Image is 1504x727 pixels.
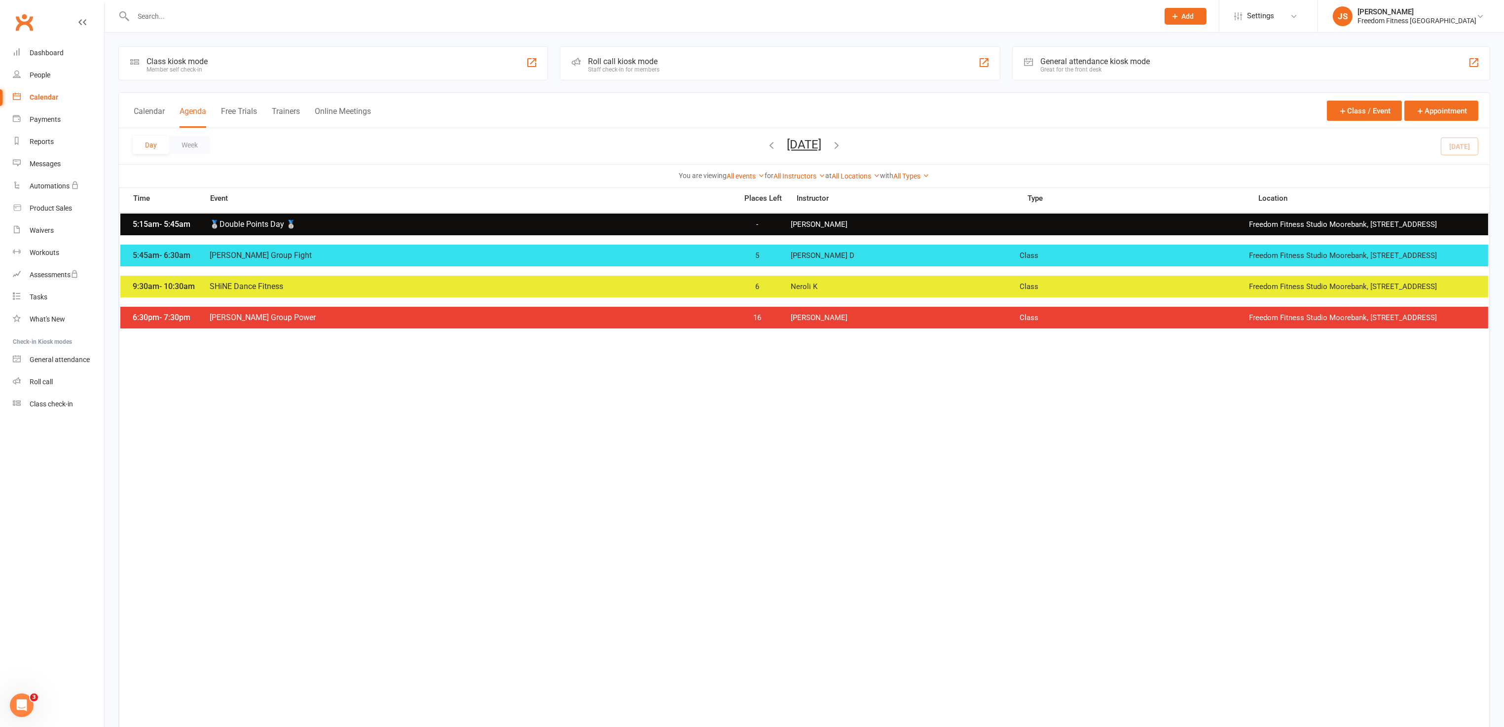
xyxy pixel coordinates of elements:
span: Class [1020,282,1249,291]
span: Add [1182,12,1194,20]
div: Roll call kiosk mode [588,57,660,66]
div: Great for the front desk [1040,66,1150,73]
button: Week [169,136,210,154]
span: 6:30pm [130,313,209,322]
button: Calendar [134,107,165,128]
span: 6 [732,282,783,291]
a: Automations [13,175,104,197]
span: Location [1258,195,1489,202]
button: Appointment [1404,101,1478,121]
div: Waivers [30,226,54,234]
button: Day [133,136,169,154]
a: Clubworx [12,10,37,35]
div: Automations [30,182,70,190]
div: Dashboard [30,49,64,57]
span: Places Left [737,195,789,202]
a: Messages [13,153,104,175]
strong: at [826,172,832,180]
iframe: Intercom live chat [10,693,34,717]
span: Freedom Fitness Studio Moorebank, [STREET_ADDRESS] [1249,282,1478,291]
div: Class kiosk mode [147,57,208,66]
a: Calendar [13,86,104,109]
a: Dashboard [13,42,104,64]
span: 3 [30,693,38,701]
span: [PERSON_NAME] D [791,251,1020,260]
a: All Instructors [774,172,826,180]
a: Product Sales [13,197,104,219]
button: Class / Event [1327,101,1402,121]
a: Roll call [13,371,104,393]
a: Reports [13,131,104,153]
div: JS [1333,6,1353,26]
span: - 10:30am [159,282,195,291]
div: Payments [30,115,61,123]
a: All events [727,172,765,180]
a: Waivers [13,219,104,242]
div: Messages [30,160,61,168]
div: Member self check-in [147,66,208,73]
span: 5:45am [130,251,209,260]
span: Instructor [797,195,1027,202]
span: - 6:30am [159,251,190,260]
a: What's New [13,308,104,330]
button: Add [1165,8,1207,25]
button: Free Trials [221,107,257,128]
div: Roll call [30,378,53,386]
span: Neroli K [791,282,1020,291]
strong: You are viewing [679,172,727,180]
span: Type [1027,195,1258,202]
span: Time [131,194,210,206]
a: All Locations [832,172,880,180]
span: 9:30am [130,282,209,291]
div: Assessments [30,271,78,279]
span: Freedom Fitness Studio Moorebank, [STREET_ADDRESS] [1249,251,1478,260]
button: Trainers [272,107,300,128]
span: Class [1020,313,1249,323]
div: General attendance [30,356,90,363]
span: - 5:45am [159,219,190,229]
span: [PERSON_NAME] [791,313,1020,323]
a: People [13,64,104,86]
span: Settings [1247,5,1274,27]
div: Staff check-in for members [588,66,660,73]
span: [PERSON_NAME] Group Fight [209,251,732,260]
strong: for [765,172,774,180]
button: Agenda [180,107,206,128]
strong: with [880,172,894,180]
span: Event [210,194,737,203]
div: Tasks [30,293,47,301]
span: Freedom Fitness Studio Moorebank, [STREET_ADDRESS] [1249,220,1478,229]
a: General attendance kiosk mode [13,349,104,371]
div: Workouts [30,249,59,256]
button: Online Meetings [315,107,371,128]
span: [PERSON_NAME] Group Power [209,313,732,322]
input: Search... [130,9,1152,23]
span: SHiNE Dance Fitness [209,282,732,291]
a: Class kiosk mode [13,393,104,415]
div: What's New [30,315,65,323]
span: 5:15am [130,219,209,229]
span: Freedom Fitness Studio Moorebank, [STREET_ADDRESS] [1249,313,1478,323]
a: All Types [894,172,930,180]
div: Calendar [30,93,58,101]
span: 5 [732,251,783,260]
span: 🥈Double Points Day 🥈 [209,219,732,229]
div: People [30,71,50,79]
span: 16 [732,313,783,323]
a: Workouts [13,242,104,264]
span: - [732,220,783,229]
div: [PERSON_NAME] [1357,7,1476,16]
a: Payments [13,109,104,131]
a: Assessments [13,264,104,286]
div: Reports [30,138,54,145]
button: [DATE] [787,138,822,151]
div: Freedom Fitness [GEOGRAPHIC_DATA] [1357,16,1476,25]
div: General attendance kiosk mode [1040,57,1150,66]
span: [PERSON_NAME] [791,220,1020,229]
div: Product Sales [30,204,72,212]
span: - 7:30pm [159,313,190,322]
div: Class check-in [30,400,73,408]
a: Tasks [13,286,104,308]
span: Class [1020,251,1249,260]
